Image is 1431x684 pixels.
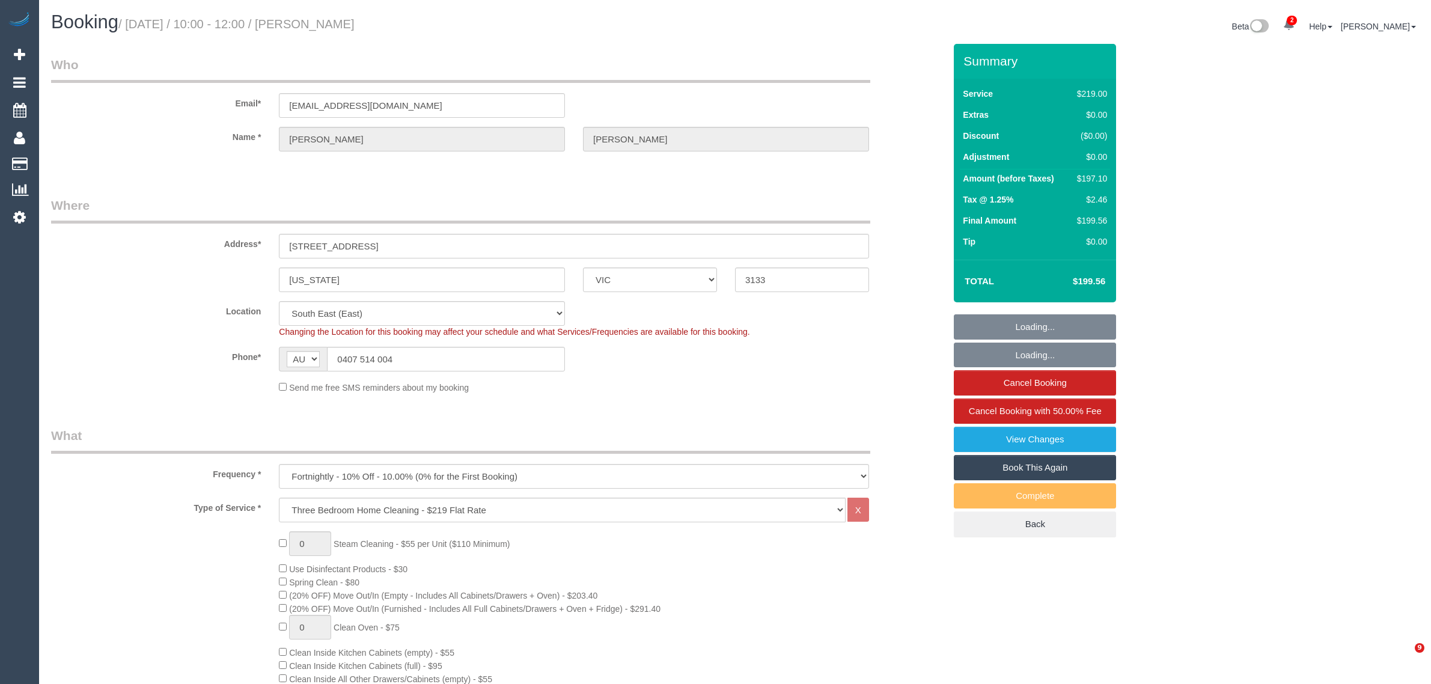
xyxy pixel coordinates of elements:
[118,17,355,31] small: / [DATE] / 10:00 - 12:00 / [PERSON_NAME]
[42,93,270,109] label: Email*
[42,234,270,250] label: Address*
[7,12,31,29] img: Automaid Logo
[289,661,442,671] span: Clean Inside Kitchen Cabinets (full) - $95
[279,127,565,151] input: First Name*
[963,109,989,121] label: Extras
[954,455,1116,480] a: Book This Again
[279,93,565,118] input: Email*
[327,347,565,371] input: Phone*
[334,623,400,632] span: Clean Oven - $75
[965,276,994,286] strong: Total
[1072,194,1107,206] div: $2.46
[963,130,999,142] label: Discount
[1072,173,1107,185] div: $197.10
[1309,22,1332,31] a: Help
[42,347,270,363] label: Phone*
[1232,22,1269,31] a: Beta
[279,327,749,337] span: Changing the Location for this booking may affect your schedule and what Services/Frequencies are...
[1415,643,1424,653] span: 9
[42,464,270,480] label: Frequency *
[1072,130,1107,142] div: ($0.00)
[334,539,510,549] span: Steam Cleaning - $55 per Unit ($110 Minimum)
[954,427,1116,452] a: View Changes
[289,383,469,392] span: Send me free SMS reminders about my booking
[963,194,1013,206] label: Tax @ 1.25%
[954,370,1116,395] a: Cancel Booking
[969,406,1102,416] span: Cancel Booking with 50.00% Fee
[963,236,975,248] label: Tip
[279,267,565,292] input: Suburb*
[963,215,1016,227] label: Final Amount
[1072,151,1107,163] div: $0.00
[42,301,270,317] label: Location
[1072,236,1107,248] div: $0.00
[963,54,1110,68] h3: Summary
[954,511,1116,537] a: Back
[1072,215,1107,227] div: $199.56
[289,591,597,600] span: (20% OFF) Move Out/In (Empty - Includes All Cabinets/Drawers + Oven) - $203.40
[963,173,1054,185] label: Amount (before Taxes)
[1249,19,1269,35] img: New interface
[289,578,359,587] span: Spring Clean - $80
[289,674,492,684] span: Clean Inside All Other Drawers/Cabinets (empty) - $55
[51,427,870,454] legend: What
[51,11,118,32] span: Booking
[51,56,870,83] legend: Who
[51,197,870,224] legend: Where
[735,267,869,292] input: Post Code*
[42,127,270,143] label: Name *
[963,151,1009,163] label: Adjustment
[42,498,270,514] label: Type of Service *
[289,604,661,614] span: (20% OFF) Move Out/In (Furnished - Includes All Full Cabinets/Drawers + Oven + Fridge) - $291.40
[1341,22,1416,31] a: [PERSON_NAME]
[289,648,454,658] span: Clean Inside Kitchen Cabinets (empty) - $55
[1072,88,1107,100] div: $219.00
[1072,109,1107,121] div: $0.00
[583,127,869,151] input: Last Name*
[1037,276,1105,287] h4: $199.56
[963,88,993,100] label: Service
[1390,643,1419,672] iframe: Intercom live chat
[289,564,407,574] span: Use Disinfectant Products - $30
[1287,16,1297,25] span: 2
[1277,12,1301,38] a: 2
[954,398,1116,424] a: Cancel Booking with 50.00% Fee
